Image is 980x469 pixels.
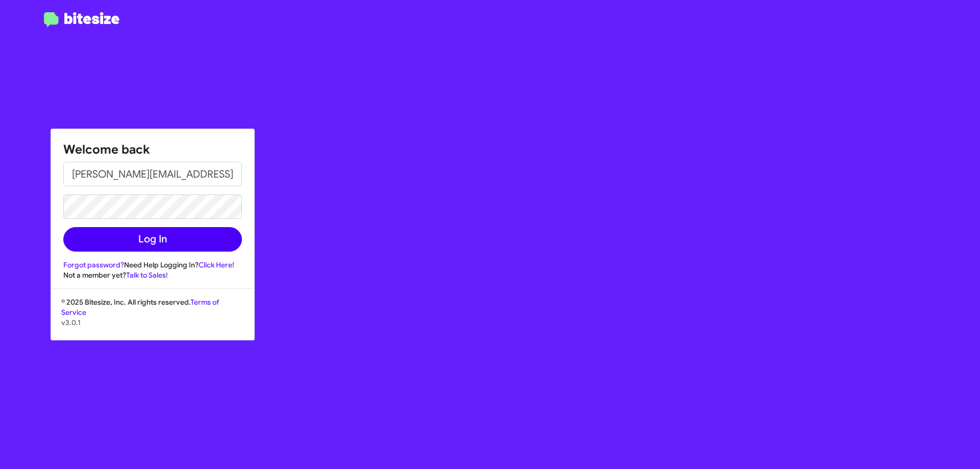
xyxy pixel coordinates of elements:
p: v3.0.1 [61,317,244,328]
input: Email address [63,162,242,186]
button: Log In [63,227,242,252]
a: Forgot password? [63,260,124,269]
div: Need Help Logging In? [63,260,242,270]
div: Not a member yet? [63,270,242,280]
h1: Welcome back [63,141,242,158]
a: Talk to Sales! [126,270,168,280]
a: Click Here! [199,260,234,269]
div: © 2025 Bitesize, Inc. All rights reserved. [51,297,254,340]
